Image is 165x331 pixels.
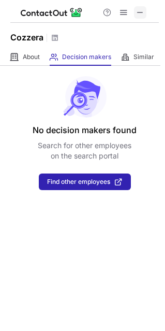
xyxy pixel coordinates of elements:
[38,140,131,161] p: Search for other employees on the search portal
[63,76,107,118] img: No leads found
[23,53,40,61] span: About
[10,31,43,44] h1: Cozzera
[39,174,131,190] button: Find other employees
[62,53,111,61] span: Decision makers
[21,6,83,19] img: ContactOut v5.3.10
[47,178,110,185] span: Find other employees
[33,124,137,136] header: No decision makers found
[133,53,154,61] span: Similar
